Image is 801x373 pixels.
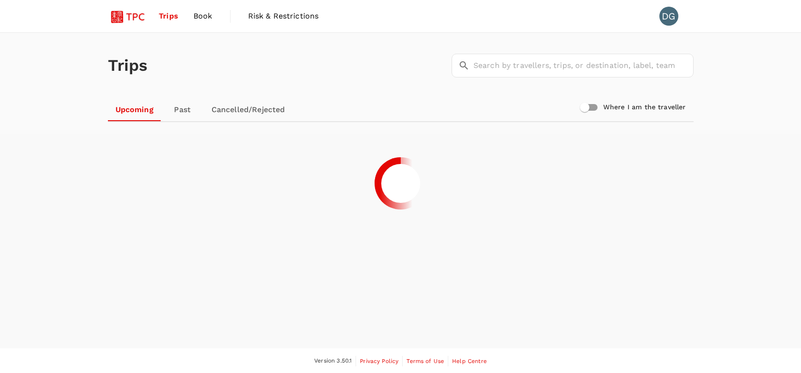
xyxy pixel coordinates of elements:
a: Past [161,98,204,121]
span: Book [193,10,212,22]
img: Tsao Pao Chee Group Pte Ltd [108,6,152,27]
a: Upcoming [108,98,161,121]
a: Privacy Policy [360,356,398,366]
a: Cancelled/Rejected [204,98,293,121]
a: Help Centre [452,356,487,366]
span: Risk & Restrictions [248,10,319,22]
span: Terms of Use [406,358,444,364]
div: DG [659,7,678,26]
h6: Where I am the traveller [603,102,686,113]
input: Search by travellers, trips, or destination, label, team [473,54,694,77]
span: Trips [159,10,178,22]
span: Version 3.50.1 [314,356,352,366]
span: Privacy Policy [360,358,398,364]
a: Terms of Use [406,356,444,366]
span: Help Centre [452,358,487,364]
h1: Trips [108,33,148,98]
